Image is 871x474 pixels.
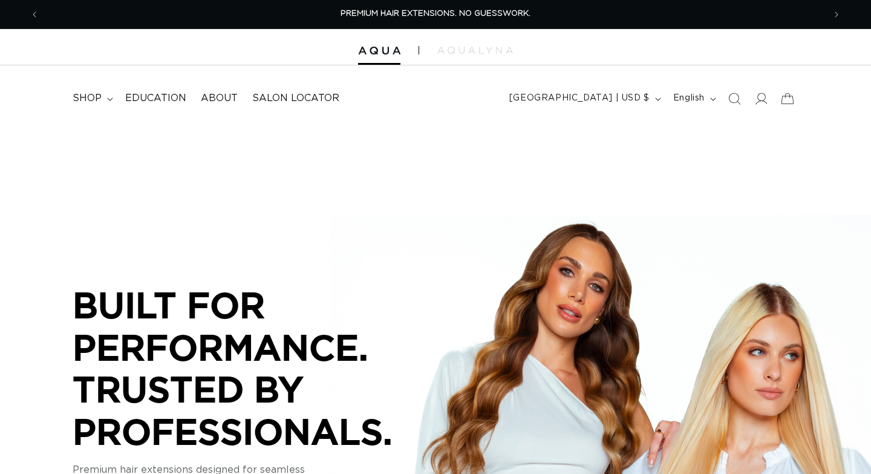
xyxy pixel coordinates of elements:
[245,85,347,112] a: Salon Locator
[201,92,238,105] span: About
[509,92,650,105] span: [GEOGRAPHIC_DATA] | USD $
[252,92,339,105] span: Salon Locator
[65,85,118,112] summary: shop
[437,47,513,54] img: aqualyna.com
[673,92,705,105] span: English
[666,87,721,110] button: English
[125,92,186,105] span: Education
[73,92,102,105] span: shop
[118,85,194,112] a: Education
[823,3,850,26] button: Next announcement
[194,85,245,112] a: About
[21,3,48,26] button: Previous announcement
[721,85,748,112] summary: Search
[73,284,435,452] p: BUILT FOR PERFORMANCE. TRUSTED BY PROFESSIONALS.
[358,47,400,55] img: Aqua Hair Extensions
[502,87,666,110] button: [GEOGRAPHIC_DATA] | USD $
[341,10,530,18] span: PREMIUM HAIR EXTENSIONS. NO GUESSWORK.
